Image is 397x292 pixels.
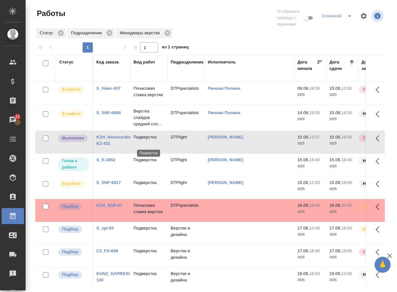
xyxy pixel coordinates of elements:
p: 18:00 [341,157,352,162]
p: 2025 [329,92,355,98]
div: Можно подбирать исполнителей [58,225,89,234]
a: Линова Полина [208,86,240,91]
p: [DEMOGRAPHIC_DATA] [363,203,395,210]
p: 14:00 [341,110,352,115]
p: 2025 [329,116,355,122]
span: Работы [35,8,65,19]
p: 2025 [297,92,323,98]
p: 13:27 [309,135,320,139]
div: Подразделение [67,28,115,38]
p: 2025 [329,140,355,147]
p: Почасовая ставка верстки [134,202,164,215]
a: KZH_Novonordisk-KZ-431 [96,135,135,146]
p: 2025 [297,163,323,170]
p: 15.09, [297,157,309,162]
p: 18.09, [297,271,309,276]
div: Исполнитель завершил работу [58,134,89,143]
p: 13:00 [341,271,352,276]
p: 19:00 [309,203,320,208]
p: 09.09, [297,86,309,91]
span: из 1 страниц [162,43,189,53]
div: split button [320,11,356,21]
p: [DEMOGRAPHIC_DATA] [363,226,395,232]
a: S_K-2852 [96,157,116,162]
div: Исполнитель [208,59,236,65]
p: В работе [62,86,81,93]
p: 2025 [297,231,323,238]
button: Здесь прячутся важные кнопки [372,245,387,260]
div: Можно подбирать исполнителей [58,202,89,211]
p: В работе [62,111,81,117]
p: 19:00 [341,248,352,253]
p: 2025 [329,163,355,170]
p: 17.09, [297,226,309,230]
p: Нормальный [363,271,390,278]
p: Срочный [363,249,382,255]
a: S_spl-65 [96,226,114,230]
p: Подверстка [134,157,164,163]
td: Верстки и дизайна [167,245,205,267]
p: Верстка слайдов средней сло... [134,108,164,127]
p: Подверстка [134,248,164,254]
p: Готов к работе [62,158,85,171]
td: DTPlight [167,131,205,153]
button: Здесь прячутся важные кнопки [372,176,387,192]
p: 2025 [297,209,323,215]
p: В работе [62,180,81,187]
button: 🙏 [375,257,391,273]
div: Можно подбирать исполнителей [58,271,89,279]
a: 11 [2,112,24,128]
p: Срочный [363,135,382,141]
p: 15.09, [329,135,341,139]
p: 12:00 [309,180,320,185]
p: 14.09, [297,110,309,115]
div: Подразделение [171,59,204,65]
a: S_SNF-6817 [96,180,121,185]
p: Подбор [62,271,78,278]
td: DTPlight [167,154,205,176]
button: Здесь прячутся важные кнопки [372,82,387,97]
p: Подверстка [134,179,164,186]
p: 16.09, [297,203,309,208]
span: Отобразить таблицу с оценками [277,8,303,28]
div: Дата начала [297,59,317,72]
td: Верстки и дизайна [167,222,205,244]
div: Исполнитель выполняет работу [58,110,89,118]
p: 2025 [329,231,355,238]
td: Верстки и дизайна [167,267,205,290]
div: Исполнитель выполняет работу [58,179,89,188]
td: DTPspecialists [167,106,205,129]
p: Статус [40,30,55,36]
a: KUNZ_GAPRESURS-130 [96,271,139,282]
td: DTPlight [167,176,205,199]
p: 18:59 [309,86,320,91]
p: Подверстка [134,134,164,140]
p: 2025 [297,140,323,147]
p: 12:00 [341,86,352,91]
p: 19:00 [341,180,352,185]
a: [PERSON_NAME] [208,135,243,139]
p: 15.09, [329,86,341,91]
p: 16:00 [309,248,320,253]
p: 2025 [329,186,355,192]
p: 15.09, [297,180,309,185]
p: 18:00 [309,271,320,276]
p: 17.09, [297,248,309,253]
p: 2025 [297,254,323,261]
p: 16:00 [309,157,320,162]
a: Линова Полина [208,110,240,115]
div: Исполнитель выполняет работу [58,85,89,94]
p: 16:00 [341,226,352,230]
p: 2025 [329,209,355,215]
p: Нормальный [363,111,390,117]
p: 17.09, [329,226,341,230]
p: Подверстка [134,271,164,277]
p: Нормальный [363,158,390,164]
p: Подбор [62,249,78,255]
p: 15.09, [329,157,341,162]
p: 2025 [297,277,323,283]
a: C3_FS-608 [96,248,118,253]
td: DTPspecialists [167,199,205,221]
span: 🙏 [377,258,388,271]
p: 20:00 [341,203,352,208]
